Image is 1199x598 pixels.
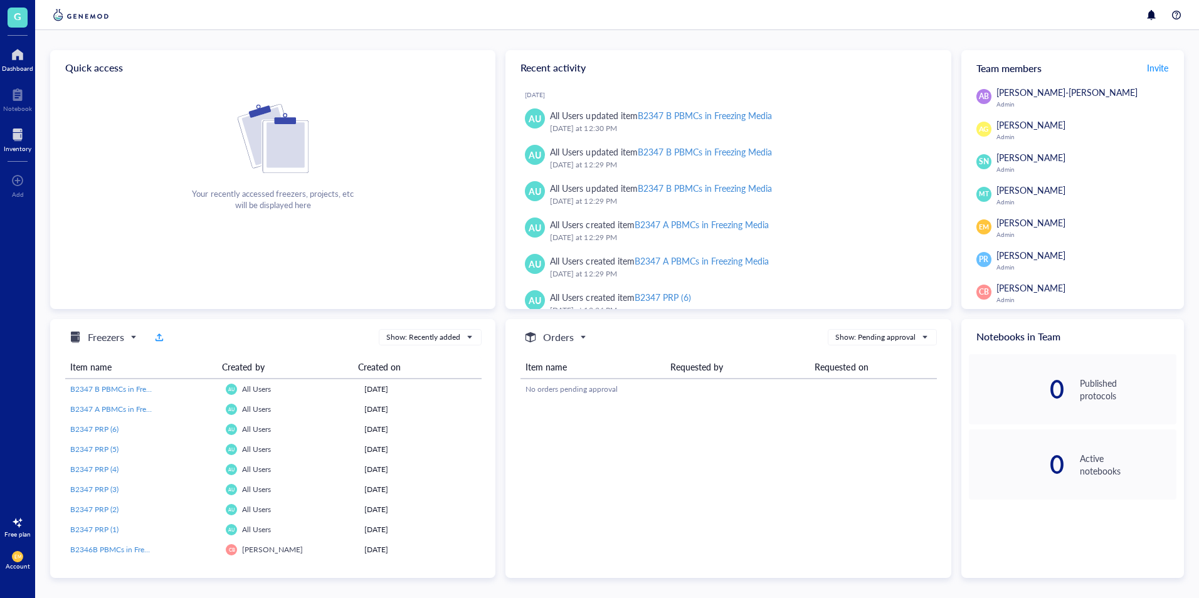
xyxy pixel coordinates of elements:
div: Admin [996,296,1176,303]
div: Recent activity [505,50,951,85]
span: CB [228,547,235,552]
span: EM [979,222,989,232]
th: Created on [353,355,472,379]
div: Free plan [4,530,31,538]
div: [DATE] [364,384,476,395]
a: B2347 B PBMCs in Freezing Media [70,384,216,395]
span: AU [228,427,235,433]
img: Cf+DiIyRRx+BTSbnYhsZzE9to3+AfuhVxcka4spAAAAAElFTkSuQmCC [238,104,309,173]
span: [PERSON_NAME]-[PERSON_NAME] [996,86,1138,98]
span: AU [228,387,235,392]
div: Admin [996,165,1176,173]
div: [DATE] [364,524,476,535]
a: B2347 PRP (6) [70,424,216,435]
div: [DATE] [525,91,941,98]
span: AU [228,507,235,513]
span: B2347 PRP (4) [70,464,119,475]
span: [PERSON_NAME] [996,216,1065,229]
span: Invite [1147,61,1168,74]
span: AG [979,124,989,135]
div: [DATE] [364,464,476,475]
div: [DATE] [364,484,476,495]
span: AU [529,148,541,162]
span: G [14,8,21,24]
div: Notebook [3,105,32,112]
span: AU [529,184,541,198]
span: AU [228,447,235,453]
div: Dashboard [2,65,33,72]
div: Admin [996,133,1176,140]
th: Created by [217,355,352,379]
a: AUAll Users updated itemB2347 B PBMCs in Freezing Media[DATE] at 12:29 PM [515,140,941,176]
div: Admin [996,231,1176,238]
a: AUAll Users created itemB2347 A PBMCs in Freezing Media[DATE] at 12:29 PM [515,212,941,249]
span: All Users [242,484,271,495]
span: [PERSON_NAME] [996,151,1065,164]
th: Item name [65,355,217,379]
span: MT [979,189,988,199]
div: [DATE] at 12:29 PM [550,159,931,171]
div: Account [6,562,30,570]
h5: Orders [543,330,574,345]
a: Invite [1146,58,1169,78]
div: 0 [969,454,1065,475]
a: AUAll Users created itemB2347 PRP (6)[DATE] at 12:24 PM [515,285,941,322]
div: Admin [996,263,1176,271]
div: [DATE] [364,444,476,455]
span: All Users [242,384,271,394]
a: AUAll Users updated itemB2347 B PBMCs in Freezing Media[DATE] at 12:29 PM [515,176,941,212]
a: B2347 PRP (5) [70,444,216,455]
div: 0 [969,379,1065,399]
span: AU [529,221,541,234]
span: PR [979,254,988,265]
div: Active notebooks [1080,452,1176,477]
div: [DATE] at 12:30 PM [550,122,931,135]
a: Dashboard [2,45,33,72]
div: Admin [996,100,1176,108]
span: B2347 PRP (3) [70,484,119,495]
div: All Users created item [550,254,769,268]
div: Show: Recently added [386,332,460,343]
span: AU [228,467,235,473]
span: [PERSON_NAME] [996,184,1065,196]
div: B2347 B PBMCs in Freezing Media [638,182,772,194]
div: Your recently accessed freezers, projects, etc will be displayed here [192,188,353,211]
span: AU [228,487,235,493]
a: Notebook [3,85,32,112]
div: Add [12,191,24,198]
span: All Users [242,404,271,414]
a: B2347 PRP (1) [70,524,216,535]
th: Requested on [810,355,937,379]
div: Team members [961,50,1184,85]
div: Inventory [4,145,31,152]
a: B2347 PRP (2) [70,504,216,515]
div: [DATE] at 12:29 PM [550,231,931,244]
span: All Users [242,444,271,454]
span: AU [228,407,235,412]
div: [DATE] at 12:29 PM [550,195,931,207]
h5: Freezers [88,330,124,345]
span: AB [979,91,989,102]
span: B2347 B PBMCs in Freezing Media [70,384,186,394]
span: [PERSON_NAME] [996,249,1065,261]
div: Notebooks in Team [961,319,1184,354]
div: B2347 B PBMCs in Freezing Media [638,109,772,122]
a: B2347 PRP (3) [70,484,216,495]
div: Admin [996,198,1176,206]
span: B2347 PRP (1) [70,524,119,535]
div: [DATE] at 12:29 PM [550,268,931,280]
div: All Users updated item [550,108,772,122]
a: B2346B PBMCs in Freezing Media [70,544,216,555]
span: [PERSON_NAME] [242,544,303,555]
div: [DATE] [364,544,476,555]
div: [DATE] [364,504,476,515]
span: [PERSON_NAME] [996,118,1065,131]
div: Quick access [50,50,495,85]
span: B2347 PRP (2) [70,504,119,515]
a: Inventory [4,125,31,152]
a: AUAll Users created itemB2347 A PBMCs in Freezing Media[DATE] at 12:29 PM [515,249,941,285]
div: [DATE] [364,404,476,415]
div: B2347 B PBMCs in Freezing Media [638,145,772,158]
img: genemod-logo [50,8,112,23]
div: No orders pending approval [526,384,932,395]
